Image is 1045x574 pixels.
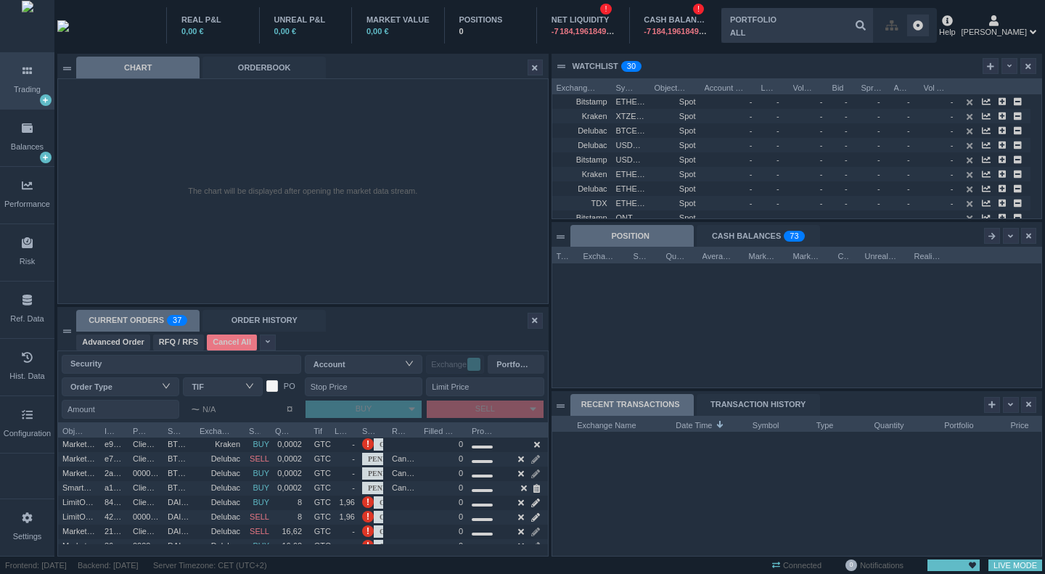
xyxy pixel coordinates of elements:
span: - [877,112,885,120]
span: 0 [459,527,463,536]
div: CASH BALANCES [697,225,820,247]
div: ORDER HISTORY [202,310,326,332]
span: Type [557,247,568,262]
span: - [907,184,915,193]
span: Bitstamp [576,213,607,222]
i: icon: down [245,381,254,390]
div: UNREAL P&L [274,14,337,26]
p: 3 [627,61,631,75]
div: Security [70,356,286,371]
span: - [951,184,954,193]
span: 0,0002 [277,483,302,492]
span: - [820,155,823,164]
span: Delubac [211,527,240,536]
span: Date Time [654,417,713,431]
span: Portfolio [133,422,150,437]
div: Ref. Data [10,313,44,325]
span: 16,62 [282,527,302,536]
span: - [877,170,885,179]
div: 0 [459,25,522,38]
div: Settings [13,530,42,543]
span: - [877,141,885,149]
span: Bitstamp [576,97,607,106]
span: ~ [191,401,200,418]
span: 0 [459,469,463,477]
span: GTC [311,436,331,453]
span: - [845,170,853,179]
span: Spread [861,79,885,94]
span: - [907,170,915,179]
div: Balances [11,141,44,153]
i: icon: down [162,381,171,390]
span: BTCEUR [168,436,191,453]
input: ALL [721,8,873,43]
span: Market Value [793,247,821,262]
span: Quantity [275,422,293,437]
span: - [776,126,784,135]
span: XTZEUR [616,108,646,125]
div: CASH BALANCE [644,14,707,26]
span: OPEN [374,540,406,552]
span: 16,62 [282,541,302,550]
sup: ! [693,4,704,15]
span: LIVE MODE [988,558,1042,573]
span: Client_Flow [133,480,159,496]
span: SmartMarketOrder [62,480,96,496]
span: LimitOrder [62,509,96,525]
div: TRANSACTION HISTORY [697,394,820,416]
span: - [352,469,355,477]
span: - [907,155,915,164]
span: BTCEUR [168,465,191,482]
span: Type [797,417,834,431]
span: Market Price [749,247,776,262]
span: BUY [253,440,269,448]
span: - [845,126,853,135]
span: Order is pending for more than 5s [362,525,374,537]
span: ETHEUR [616,166,646,183]
span: - [951,199,954,208]
span: 0,00 € [274,27,296,36]
span: MarketOrder [62,465,96,482]
span: SELL [250,512,269,521]
span: Reason [392,422,406,437]
span: 0 [459,440,463,448]
span: GTC [311,451,331,467]
span: - [750,184,753,193]
span: e9933d10-446e-4dad-8c04-21c7eddc61dd [104,436,125,453]
span: GTC [311,523,331,540]
span: Kraken [582,112,607,120]
span: - [820,199,823,208]
span: ¤ [287,401,293,418]
span: Portfolio [922,417,974,431]
span: LimitOrder [62,494,96,511]
span: Object Type [62,422,87,437]
span: Realized P&L [914,247,942,262]
span: Symbol [634,247,649,262]
span: PO [284,382,295,390]
span: - [845,112,853,120]
span: DAIEUR [168,494,191,511]
span: Delubac [211,541,240,550]
span: - [907,199,915,208]
span: Vol Bid [793,79,814,94]
div: RECENT TRANSACTIONS [570,394,694,416]
span: -7 184,19618499 € [644,27,710,36]
div: Notifications [838,558,911,573]
span: - [877,155,885,164]
span: 1,96 [340,498,355,507]
span: Bitstamp [576,155,607,164]
span: PENDING_CANCEL [362,482,441,494]
span: - [820,141,823,149]
div: Configuration [4,427,51,440]
div: MARKET VALUE [366,14,430,26]
span: Spot [655,94,696,110]
span: - [776,213,784,222]
span: BUY [253,469,269,477]
span: - [845,213,853,222]
span: - [750,170,753,179]
span: MarketOrder [62,436,96,453]
span: Client_Flow [133,494,159,511]
span: BUY [253,483,269,492]
span: Kraken [582,170,607,179]
span: Delubac [211,483,240,492]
